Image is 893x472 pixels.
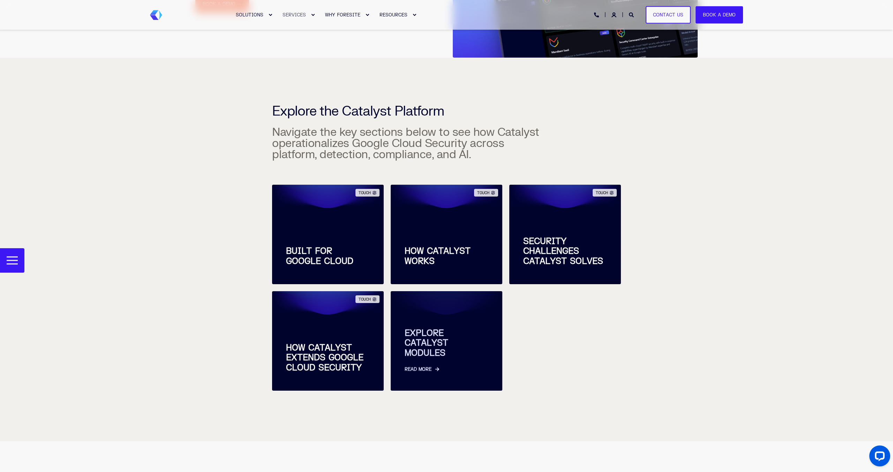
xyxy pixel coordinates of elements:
span: EXPLORE CATALYST MODULES [405,328,488,358]
div: TOUCH [355,189,380,197]
span: Navigate the key sections below to see how Catalyst operationalizes Google Cloud Security across ... [272,125,539,162]
div: Expand SOLUTIONS [268,13,272,17]
div: TOUCH [355,295,380,303]
div: Expand SERVICES [311,13,315,17]
a: Contact Us [646,6,691,24]
a: Book a Demo [696,6,743,24]
div: Expand RESOURCES [412,13,417,17]
a: Back to Home [150,10,162,20]
span: RESOURCES [380,12,407,17]
span: SOLUTIONS [236,12,263,17]
div: TOUCH [593,189,617,197]
a: Open Search [629,12,635,17]
div: Expand WHY FORESITE [365,13,369,17]
iframe: LiveChat chat widget [864,443,893,472]
div: TOUCH [474,189,498,197]
span: WHY FORESITE [325,12,360,17]
a: Login [611,12,618,17]
img: Foresite brand mark, a hexagon shape of blues with a directional arrow to the right hand side [150,10,162,20]
h2: Explore the Catalyst Platform [272,56,506,118]
a: Read More [405,359,488,373]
